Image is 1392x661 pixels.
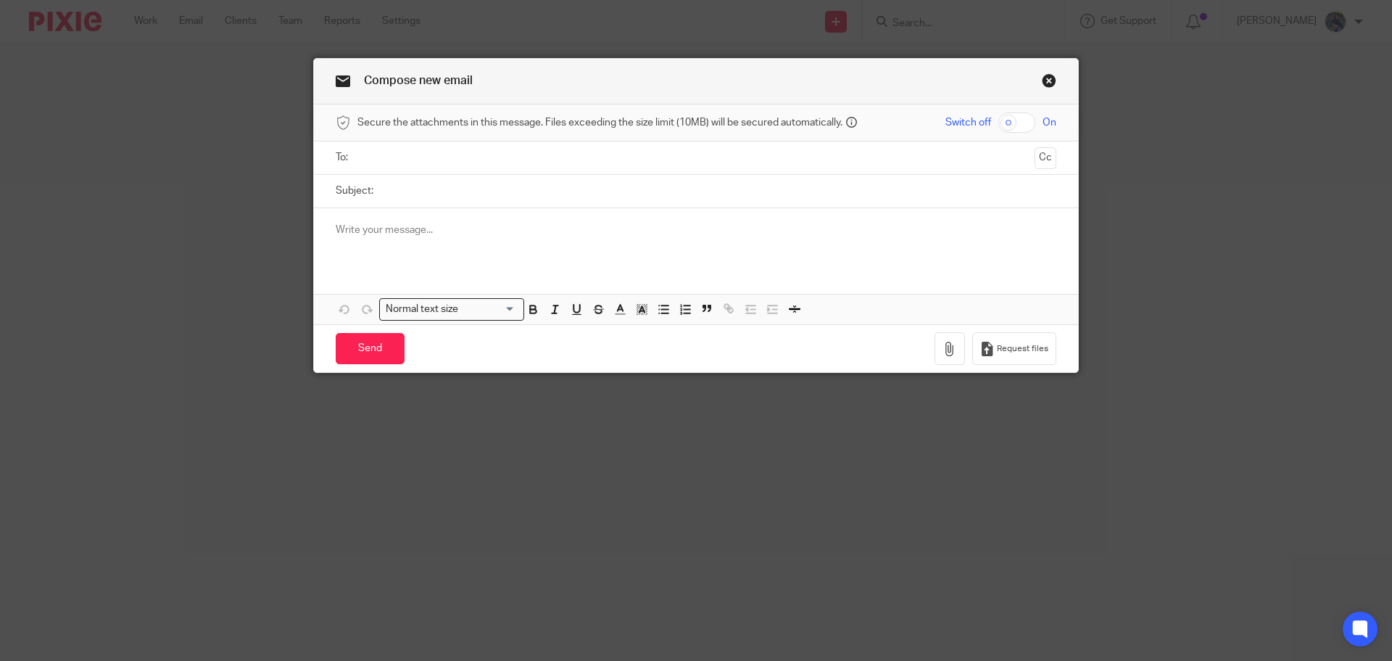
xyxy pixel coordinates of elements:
span: Normal text size [383,302,462,317]
span: Request files [997,343,1048,355]
label: Subject: [336,184,373,198]
a: Close this dialog window [1042,73,1056,93]
span: Compose new email [364,75,473,86]
span: Secure the attachments in this message. Files exceeding the size limit (10MB) will be secured aut... [357,115,842,130]
input: Send [336,333,405,364]
button: Request files [972,332,1056,365]
span: Switch off [945,115,991,130]
input: Search for option [463,302,515,317]
div: Search for option [379,298,524,321]
label: To: [336,150,352,165]
span: On [1043,115,1056,130]
button: Cc [1035,147,1056,169]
